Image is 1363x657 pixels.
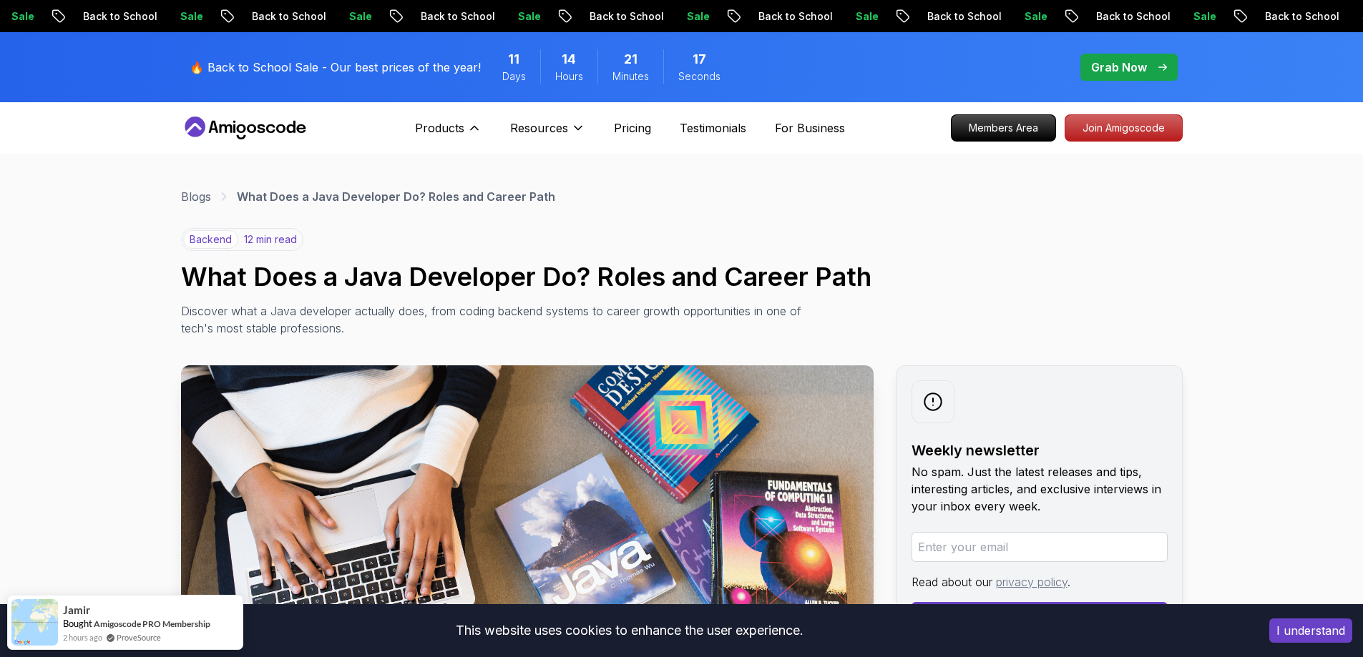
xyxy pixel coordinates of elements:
[11,615,1248,646] div: This website uses cookies to enhance the user experience.
[510,119,568,137] p: Resources
[1065,114,1183,142] a: Join Amigoscode
[777,9,874,24] p: Back to School
[874,9,920,24] p: Sale
[678,69,720,84] span: Seconds
[30,9,76,24] p: Sale
[415,119,464,137] p: Products
[117,631,161,643] a: ProveSource
[680,119,746,137] a: Testimonials
[190,59,481,76] p: 🔥 Back to School Sale - Our best prices of the year!
[439,9,537,24] p: Back to School
[1269,618,1352,643] button: Accept cookies
[63,631,102,643] span: 2 hours ago
[508,49,519,69] span: 11 Days
[946,9,1043,24] p: Back to School
[775,119,845,137] a: For Business
[912,573,1168,591] p: Read about our .
[63,604,90,616] span: Jamir
[1091,59,1147,76] p: Grab Now
[537,9,582,24] p: Sale
[1065,115,1182,141] p: Join Amigoscode
[502,69,526,84] span: Days
[1115,9,1212,24] p: Back to School
[912,602,1168,631] button: Subscribe
[11,599,58,646] img: provesource social proof notification image
[624,49,637,69] span: 21 Minutes
[94,618,210,629] a: Amigoscode PRO Membership
[693,49,706,69] span: 17 Seconds
[102,9,199,24] p: Back to School
[608,9,705,24] p: Back to School
[63,618,92,629] span: Bought
[912,532,1168,562] input: Enter your email
[996,575,1068,589] a: privacy policy
[555,69,583,84] span: Hours
[952,115,1055,141] p: Members Area
[415,119,482,148] button: Products
[510,119,585,148] button: Resources
[562,49,576,69] span: 14 Hours
[951,114,1056,142] a: Members Area
[1212,9,1258,24] p: Sale
[199,9,245,24] p: Sale
[912,463,1168,515] p: No spam. Just the latest releases and tips, interesting articles, and exclusive interviews in you...
[614,119,651,137] a: Pricing
[1043,9,1089,24] p: Sale
[705,9,751,24] p: Sale
[270,9,368,24] p: Back to School
[368,9,414,24] p: Sale
[612,69,649,84] span: Minutes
